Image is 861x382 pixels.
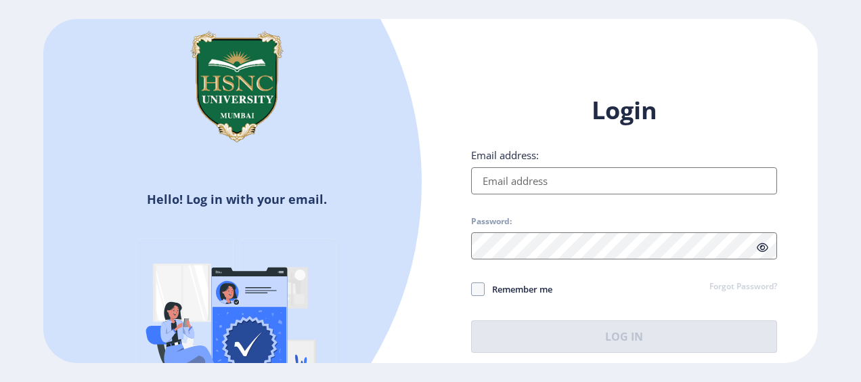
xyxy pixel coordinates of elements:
h1: Login [471,94,777,127]
a: Forgot Password? [709,281,777,293]
label: Password: [471,216,512,227]
button: Log In [471,320,777,353]
input: Email address [471,167,777,194]
img: hsnc.png [169,19,305,154]
label: Email address: [471,148,539,162]
span: Remember me [485,281,552,297]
